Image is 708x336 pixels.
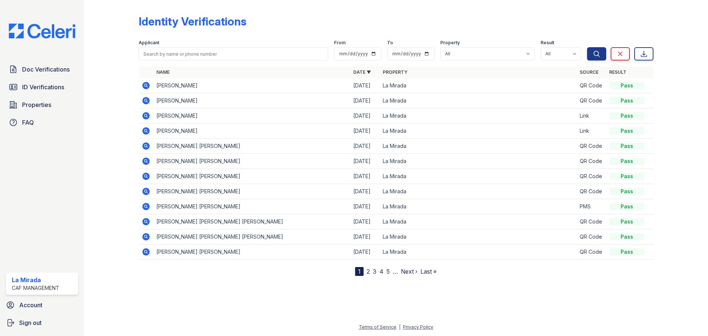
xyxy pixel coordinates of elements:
[609,82,645,89] div: Pass
[153,78,350,93] td: [PERSON_NAME]
[350,245,380,260] td: [DATE]
[386,268,390,275] a: 5
[380,169,577,184] td: La Mirada
[609,142,645,150] div: Pass
[6,80,78,94] a: ID Verifications
[609,218,645,225] div: Pass
[6,97,78,112] a: Properties
[6,62,78,77] a: Doc Verifications
[153,229,350,245] td: [PERSON_NAME] [PERSON_NAME] [PERSON_NAME]
[6,115,78,130] a: FAQ
[359,324,396,330] a: Terms of Service
[380,245,577,260] td: La Mirada
[393,267,398,276] span: …
[350,93,380,108] td: [DATE]
[350,184,380,199] td: [DATE]
[580,69,598,75] a: Source
[350,169,380,184] td: [DATE]
[19,301,42,309] span: Account
[22,65,70,74] span: Doc Verifications
[380,139,577,154] td: La Mirada
[350,124,380,139] td: [DATE]
[350,139,380,154] td: [DATE]
[156,69,170,75] a: Name
[22,83,64,91] span: ID Verifications
[139,40,159,46] label: Applicant
[139,47,328,60] input: Search by name or phone number
[609,127,645,135] div: Pass
[609,188,645,195] div: Pass
[577,78,606,93] td: QR Code
[541,40,554,46] label: Result
[22,118,34,127] span: FAQ
[367,268,370,275] a: 2
[380,108,577,124] td: La Mirada
[3,24,81,38] img: CE_Logo_Blue-a8612792a0a2168367f1c8372b55b34899dd931a85d93a1a3d3e32e68fde9ad4.png
[420,268,437,275] a: Last »
[334,40,346,46] label: From
[609,233,645,240] div: Pass
[577,108,606,124] td: Link
[153,199,350,214] td: [PERSON_NAME] [PERSON_NAME]
[350,78,380,93] td: [DATE]
[403,324,433,330] a: Privacy Policy
[379,268,383,275] a: 4
[350,154,380,169] td: [DATE]
[380,214,577,229] td: La Mirada
[12,284,59,292] div: CAF Management
[373,268,376,275] a: 3
[609,157,645,165] div: Pass
[577,139,606,154] td: QR Code
[380,184,577,199] td: La Mirada
[3,298,81,312] a: Account
[350,229,380,245] td: [DATE]
[153,108,350,124] td: [PERSON_NAME]
[153,139,350,154] td: [PERSON_NAME] [PERSON_NAME]
[577,93,606,108] td: QR Code
[577,124,606,139] td: Link
[440,40,460,46] label: Property
[153,93,350,108] td: [PERSON_NAME]
[387,40,393,46] label: To
[355,267,364,276] div: 1
[12,276,59,284] div: La Mirada
[577,154,606,169] td: QR Code
[577,214,606,229] td: QR Code
[577,199,606,214] td: PMS
[153,124,350,139] td: [PERSON_NAME]
[380,78,577,93] td: La Mirada
[350,108,380,124] td: [DATE]
[380,229,577,245] td: La Mirada
[153,184,350,199] td: [PERSON_NAME] [PERSON_NAME]
[153,245,350,260] td: [PERSON_NAME] [PERSON_NAME]
[380,154,577,169] td: La Mirada
[609,203,645,210] div: Pass
[380,199,577,214] td: La Mirada
[3,315,81,330] a: Sign out
[380,124,577,139] td: La Mirada
[577,184,606,199] td: QR Code
[609,97,645,104] div: Pass
[153,154,350,169] td: [PERSON_NAME] [PERSON_NAME]
[353,69,371,75] a: Date ▼
[350,214,380,229] td: [DATE]
[19,318,42,327] span: Sign out
[609,248,645,256] div: Pass
[577,245,606,260] td: QR Code
[609,69,627,75] a: Result
[153,214,350,229] td: [PERSON_NAME] [PERSON_NAME] [PERSON_NAME]
[139,15,246,28] div: Identity Verifications
[609,173,645,180] div: Pass
[383,69,407,75] a: Property
[399,324,400,330] div: |
[577,169,606,184] td: QR Code
[380,93,577,108] td: La Mirada
[609,112,645,119] div: Pass
[153,169,350,184] td: [PERSON_NAME] [PERSON_NAME]
[577,229,606,245] td: QR Code
[22,100,51,109] span: Properties
[350,199,380,214] td: [DATE]
[401,268,417,275] a: Next ›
